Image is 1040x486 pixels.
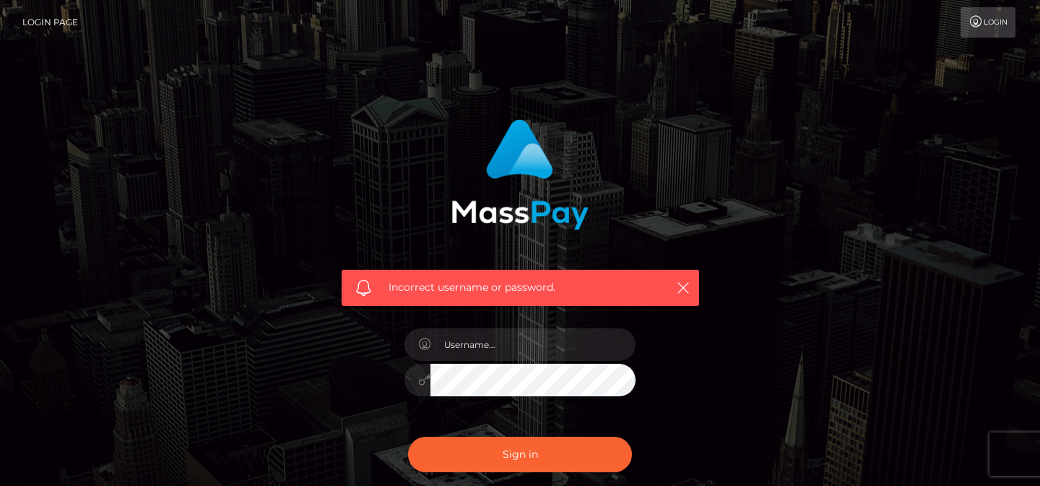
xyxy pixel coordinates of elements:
a: Login [961,7,1015,38]
input: Username... [430,328,636,361]
button: Sign in [408,437,632,472]
a: Login Page [22,7,78,38]
span: Incorrect username or password. [389,280,652,295]
img: MassPay Login [451,119,589,230]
